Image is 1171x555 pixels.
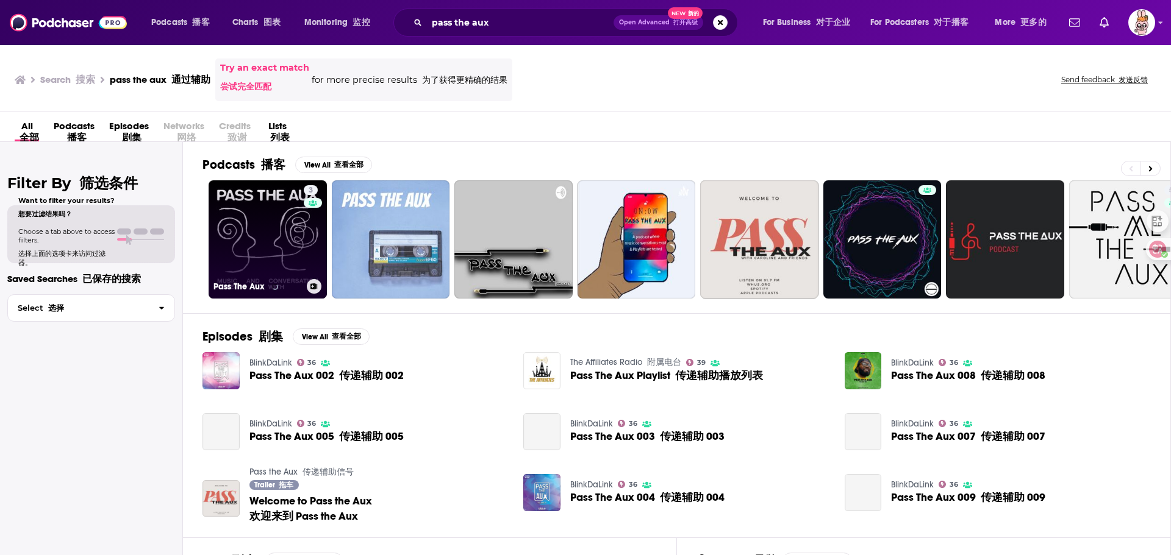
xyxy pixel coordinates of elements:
a: Pass The Aux 008 [891,370,1045,381]
font: 欢迎来到 Pass the Aux [249,509,358,523]
font: 播客 [261,157,285,172]
a: 36 [939,359,958,366]
button: open menu [986,13,1062,32]
span: Select [8,304,149,312]
a: 36 [939,481,958,488]
span: 36 [307,421,316,426]
a: Pass The Aux 004 [570,492,725,503]
font: 拖车 [279,481,293,489]
button: open menu [754,13,866,32]
a: Pass The Aux 007 [891,431,1045,442]
img: Pass The Aux 008 [845,352,882,389]
a: Pass The Aux 009 [845,474,882,511]
font: 监控 [353,17,370,27]
a: BlinkDaLink [891,479,934,490]
span: Credits [219,116,251,141]
font: 全部 [20,132,39,143]
span: 36 [629,482,637,487]
span: Podcasts [54,116,95,141]
button: Open Advanced 打开高级New 新的 [614,15,703,30]
span: More [995,14,1046,31]
a: Episodes 剧集View All 查看全部 [202,328,370,345]
h3: Search [40,74,95,87]
font: 网络 [177,132,196,143]
font: 传递辅助 005 [339,430,404,443]
font: 传递辅助播放列表 [675,369,763,382]
font: 已保存的搜索 [82,273,141,285]
a: BlinkDaLink [249,419,292,429]
font: 播客 [192,17,209,27]
a: The Affiliates Radio [570,357,681,367]
font: 选择 [48,303,64,313]
span: 36 [950,360,958,366]
a: 36 [297,359,317,366]
span: New [668,7,703,19]
a: BlinkDaLink [891,358,934,368]
font: 筛选条件 [79,174,138,192]
span: Open Advanced [619,19,698,26]
a: 36 [939,420,958,427]
span: Charts [232,14,281,31]
button: View All 查看全部 [295,157,372,173]
h2: Episodes [202,328,283,345]
a: All 全部 [15,116,39,141]
font: 对于播客 [934,17,969,27]
span: For Business [763,14,851,31]
input: Search podcasts, credits, & more... [427,13,614,32]
a: Pass The Aux 007 [845,413,882,450]
font: 查看全部 [334,160,363,169]
font: 传递辅助 007 [981,430,1045,443]
a: Lists 列表 [265,116,290,141]
a: Try an exact match尝试完全匹配 [220,61,309,99]
span: 39 [697,360,706,366]
a: Pass The Aux 002 [249,370,404,381]
a: Show notifications dropdown [1095,12,1114,33]
span: Episodes [109,116,149,141]
font: 传递辅助 003 [660,430,725,443]
img: User Profile [1128,9,1155,36]
span: 36 [950,421,958,426]
span: For Podcasters [870,14,969,31]
span: All [15,116,39,141]
a: Welcome to Pass the Aux [249,496,372,526]
span: Want to filter your results? [18,196,115,224]
font: 传递辅助 002 [339,369,404,382]
a: Show notifications dropdown [1064,12,1085,33]
font: 选择上面的选项卡来访问过滤器。 [18,249,106,267]
a: 39 [686,359,706,366]
font: 搜索 [76,74,95,85]
button: Select 选择 [7,294,175,322]
font: 传递辅助 008 [981,369,1045,382]
span: Trailer [254,481,293,489]
a: 3Pass The Aux [209,180,327,299]
div: Search podcasts, credits, & more... [406,9,750,37]
a: Pass The Aux 003 [523,413,560,450]
font: 传递辅助 009 [981,490,1045,504]
a: Podcasts 播客 [54,116,95,141]
a: Pass The Aux 002 [202,352,240,389]
button: open menu [862,13,986,32]
font: 致谢 [227,132,247,143]
a: Podchaser - Follow, Share and Rate Podcasts [10,11,127,34]
font: 新的 [688,10,699,16]
h3: Pass The Aux [213,281,302,292]
font: 为了获得更精确的结果 [422,74,507,85]
img: Pass The Aux 004 [523,474,560,511]
font: 发送反馈 [1119,75,1148,84]
span: Pass The Aux Playlist [570,370,763,381]
button: open menu [143,13,225,32]
img: Pass The Aux Playlist [523,352,560,389]
a: BlinkDaLink [249,358,292,368]
font: 通过辅助 [171,74,210,85]
button: Show profile menu [1128,9,1155,36]
font: 播客 [67,132,87,143]
img: Welcome to Pass the Aux [202,480,240,517]
a: Episodes 剧集 [109,116,149,141]
font: 查看全部 [332,332,361,341]
span: for more precise results [312,73,507,87]
button: open menu [296,13,386,32]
